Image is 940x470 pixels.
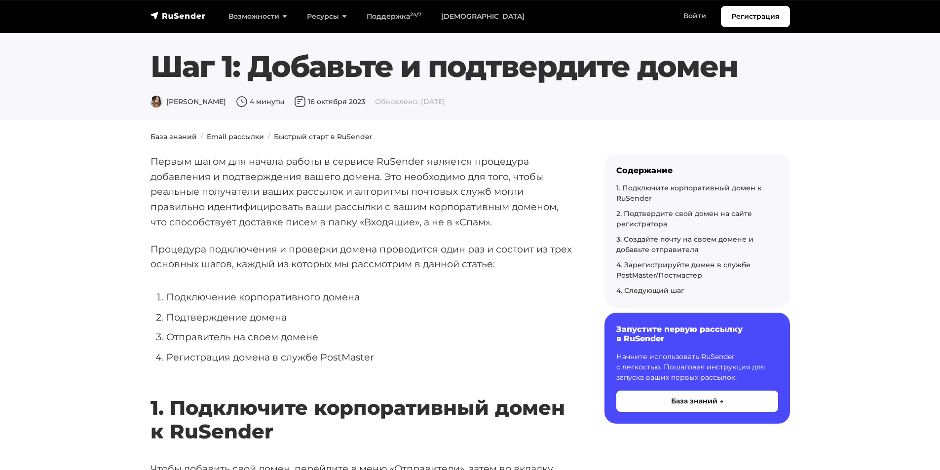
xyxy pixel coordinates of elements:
[616,183,761,203] a: 1. Подключите корпоративный домен к RuSender
[150,367,573,443] h2: 1. Подключите корпоративный домен к RuSender
[375,97,445,106] span: Обновлено: [DATE]
[604,313,790,423] a: Запустите первую рассылку в RuSender Начните использовать RuSender с легкостью. Пошаговая инструк...
[616,286,684,295] a: 4. Следующий шаг
[207,132,264,141] a: Email рассылки
[219,6,297,27] a: Возможности
[410,11,421,18] sup: 24/7
[166,289,573,305] li: Подключение корпоративного домена
[150,154,573,230] p: Первым шагом для начала работы в сервисе RuSender является процедура добавления и подтверждения в...
[274,132,373,141] a: Быстрый старт в RuSender
[357,6,431,27] a: Поддержка24/7
[616,325,778,343] h6: Запустите первую рассылку в RuSender
[297,6,357,27] a: Ресурсы
[616,209,752,228] a: 2. Подтвердите свой домен на сайте регистратора
[616,260,751,280] a: 4. Зарегистрируйте домен в службе PostMaster/Постмастер
[674,6,716,26] a: Войти
[150,97,226,106] span: [PERSON_NAME]
[616,235,753,254] a: 3. Создайте почту на своем домене и добавьте отправителя
[166,329,573,345] li: Отправитель на своем домене
[431,6,534,27] a: [DEMOGRAPHIC_DATA]
[294,96,306,108] img: Дата публикации
[150,49,790,84] h1: Шаг 1: Добавьте и подтвердите домен
[150,242,573,272] p: Процедура подключения и проверки домена проводится один раз и состоит из трех основных шагов, каж...
[294,97,365,106] span: 16 октября 2023
[166,310,573,325] li: Подтверждение домена
[150,132,197,141] a: База знаний
[616,166,778,175] div: Содержание
[616,391,778,412] button: База знаний →
[150,11,206,21] img: RuSender
[616,352,778,383] p: Начните использовать RuSender с легкостью. Пошаговая инструкция для запуска ваших первых рассылок.
[236,96,248,108] img: Время чтения
[721,6,790,27] a: Регистрация
[166,350,573,365] li: Регистрация домена в службе PostMaster
[236,97,284,106] span: 4 минуты
[145,132,796,142] nav: breadcrumb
